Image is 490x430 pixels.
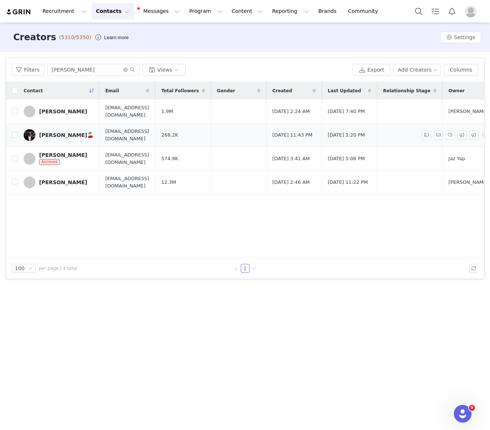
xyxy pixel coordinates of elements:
[105,175,149,189] span: [EMAIL_ADDRESS][DOMAIN_NAME]
[273,108,310,115] span: [DATE] 2:24 AM
[123,68,128,72] i: icon: close-circle
[241,264,250,273] li: 1
[6,8,32,16] img: grin logo
[328,131,365,139] span: [DATE] 1:20 PM
[314,3,343,20] a: Brands
[130,67,135,72] i: icon: search
[328,179,368,186] span: [DATE] 11:22 PM
[241,264,249,272] a: 1
[28,266,32,271] i: icon: down
[427,3,443,20] a: Tasks
[268,3,313,20] button: Reporting
[39,132,93,138] div: [PERSON_NAME]🍒
[273,155,310,162] span: [DATE] 3:41 AM
[393,64,441,76] button: Add Creators
[460,6,484,17] button: Profile
[143,64,186,76] button: Views
[39,179,87,185] div: [PERSON_NAME]
[328,108,365,115] span: [DATE] 7:40 PM
[250,264,258,273] li: Next Page
[12,64,44,76] button: Filters
[39,109,87,114] div: [PERSON_NAME]
[39,159,60,165] span: Archived
[344,3,386,20] a: Community
[232,264,241,273] li: Previous Page
[449,87,465,94] span: Owner
[328,155,365,162] span: [DATE] 5:08 PM
[161,179,176,186] span: 12.3M
[444,64,478,76] button: Columns
[161,131,178,139] span: 268.2K
[105,87,119,94] span: Email
[24,106,93,117] a: [PERSON_NAME]
[353,64,390,76] button: Export
[227,3,267,20] button: Content
[440,31,481,43] button: Settings
[103,34,130,41] div: Tooltip anchor
[273,87,292,94] span: Created
[469,405,475,411] span: 9
[234,266,239,271] i: icon: left
[273,131,313,139] span: [DATE] 11:43 PM
[161,108,173,115] span: 1.9M
[465,6,477,17] img: placeholder-profile.jpg
[161,155,178,162] span: 574.9K
[24,176,93,188] a: [PERSON_NAME]
[161,87,199,94] span: Total Followers
[59,34,91,41] span: (5310/5350)
[39,265,77,272] span: per page | 4 total
[24,129,35,141] img: 77f71858-a861-473b-b272-551260ae5fc0.jpg
[444,3,460,20] button: Notifications
[383,87,431,94] span: Relationship Stage
[411,3,427,20] button: Search
[13,31,56,44] h3: Creators
[252,266,256,271] i: icon: right
[454,405,472,423] iframe: Intercom live chat
[434,131,446,140] span: Send Email
[47,64,140,76] input: Search...
[92,3,134,20] button: Contacts
[24,152,93,165] a: [PERSON_NAME]Archived
[217,87,235,94] span: Gender
[24,129,93,141] a: [PERSON_NAME]🍒
[39,152,87,158] div: [PERSON_NAME]
[24,87,43,94] span: Contact
[185,3,227,20] button: Program
[105,151,149,166] span: [EMAIL_ADDRESS][DOMAIN_NAME]
[134,3,184,20] button: Messages
[328,87,361,94] span: Last Updated
[105,128,149,142] span: [EMAIL_ADDRESS][DOMAIN_NAME]
[273,179,310,186] span: [DATE] 2:46 AM
[38,3,91,20] button: Recruitment
[15,264,25,272] div: 100
[105,104,149,118] span: [EMAIL_ADDRESS][DOMAIN_NAME]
